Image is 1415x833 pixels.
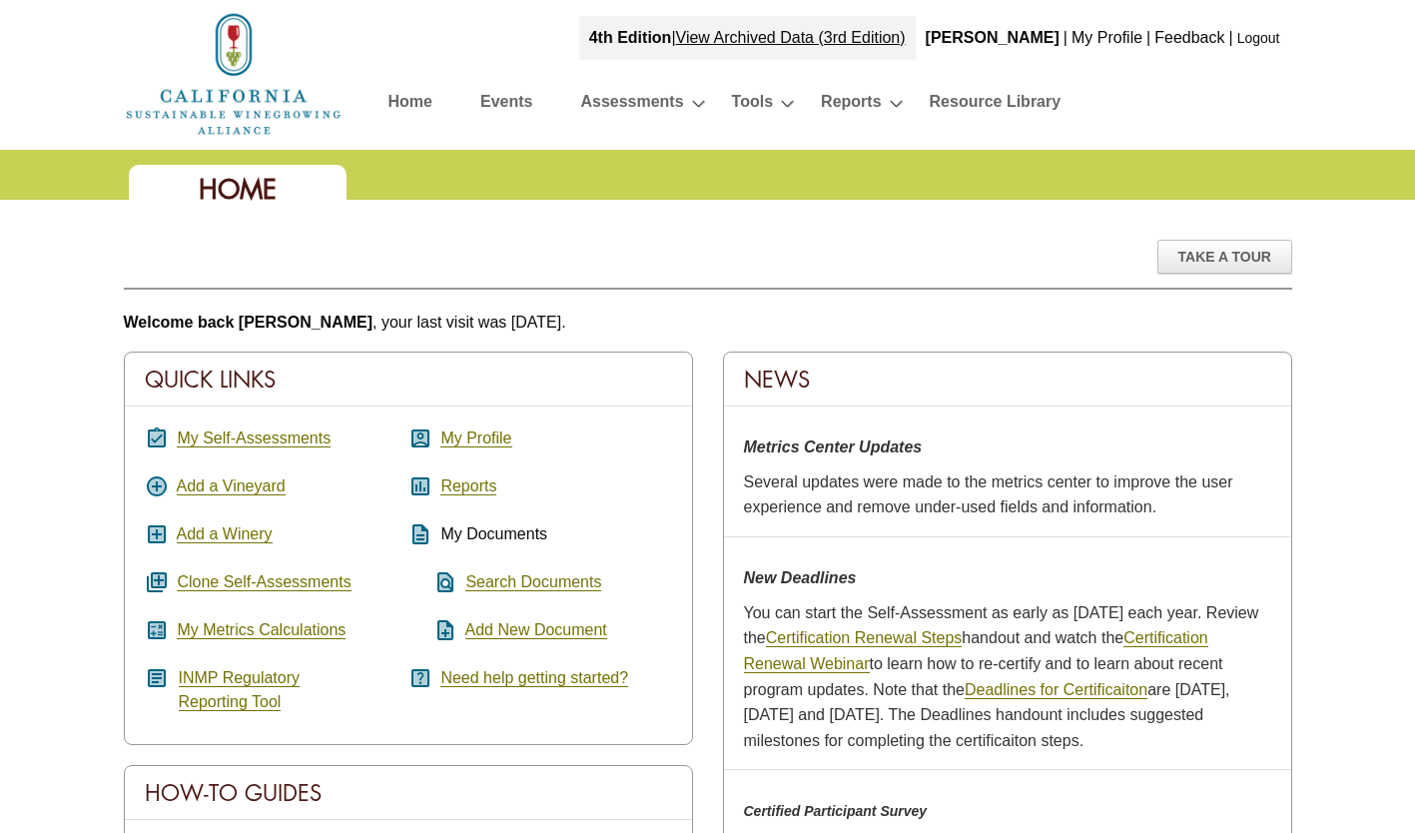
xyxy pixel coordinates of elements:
[145,522,169,546] i: add_box
[145,570,169,594] i: queue
[388,88,432,123] a: Home
[124,64,344,81] a: Home
[124,10,344,138] img: logo_cswa2x.png
[145,426,169,450] i: assignment_turned_in
[177,525,273,543] a: Add a Winery
[1071,29,1142,46] a: My Profile
[440,669,628,687] a: Need help getting started?
[589,29,672,46] strong: 4th Edition
[408,618,457,642] i: note_add
[580,88,683,123] a: Assessments
[408,522,432,546] i: description
[440,525,547,542] span: My Documents
[1061,16,1069,60] div: |
[125,353,692,407] div: Quick Links
[177,621,346,639] a: My Metrics Calculations
[145,474,169,498] i: add_circle
[125,766,692,820] div: How-To Guides
[408,570,457,594] i: find_in_page
[124,310,1292,336] p: , your last visit was [DATE].
[821,88,881,123] a: Reports
[465,573,601,591] a: Search Documents
[177,477,286,495] a: Add a Vineyard
[744,600,1271,754] p: You can start the Self-Assessment as early as [DATE] each year. Review the handout and watch the ...
[408,666,432,690] i: help_center
[179,669,301,711] a: INMP RegulatoryReporting Tool
[408,426,432,450] i: account_box
[145,618,169,642] i: calculate
[145,666,169,690] i: article
[124,314,373,331] b: Welcome back [PERSON_NAME]
[766,629,963,647] a: Certification Renewal Steps
[744,803,928,819] em: Certified Participant Survey
[199,172,277,207] span: Home
[408,474,432,498] i: assessment
[465,621,607,639] a: Add New Document
[930,88,1061,123] a: Resource Library
[744,438,923,455] strong: Metrics Center Updates
[579,16,916,60] div: |
[926,29,1060,46] b: [PERSON_NAME]
[440,477,496,495] a: Reports
[744,569,857,586] strong: New Deadlines
[480,88,532,123] a: Events
[1227,16,1235,60] div: |
[177,429,331,447] a: My Self-Assessments
[724,353,1291,407] div: News
[440,429,511,447] a: My Profile
[1237,30,1280,46] a: Logout
[177,573,351,591] a: Clone Self-Assessments
[1154,29,1224,46] a: Feedback
[744,473,1233,516] span: Several updates were made to the metrics center to improve the user experience and remove under-u...
[965,681,1147,699] a: Deadlines for Certificaiton
[744,629,1208,673] a: Certification Renewal Webinar
[1144,16,1152,60] div: |
[732,88,773,123] a: Tools
[1157,240,1292,274] div: Take A Tour
[676,29,906,46] a: View Archived Data (3rd Edition)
